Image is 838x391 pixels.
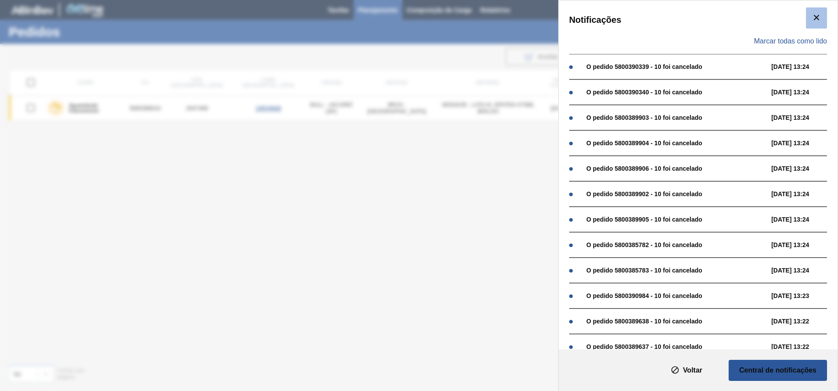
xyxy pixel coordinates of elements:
div: O pedido 5800390340 - 10 foi cancelado [586,89,767,96]
div: O pedido 5800385783 - 10 foi cancelado [586,267,767,274]
span: [DATE] 13:24 [771,89,836,96]
span: [DATE] 13:24 [771,216,836,223]
div: O pedido 5800389903 - 10 foi cancelado [586,114,767,121]
span: [DATE] 13:24 [771,190,836,197]
div: O pedido 5800389638 - 10 foi cancelado [586,318,767,325]
div: O pedido 5800389637 - 10 foi cancelado [586,343,767,350]
div: O pedido 5800390339 - 10 foi cancelado [586,63,767,70]
span: [DATE] 13:24 [771,114,836,121]
div: O pedido 5800389905 - 10 foi cancelado [586,216,767,223]
span: [DATE] 13:23 [771,292,836,299]
div: O pedido 5800385782 - 10 foi cancelado [586,241,767,248]
span: Marcar todas como lido [754,37,827,45]
span: [DATE] 13:22 [771,318,836,325]
div: O pedido 5800390984 - 10 foi cancelado [586,292,767,299]
span: [DATE] 13:22 [771,343,836,350]
div: O pedido 5800389902 - 10 foi cancelado [586,190,767,197]
span: [DATE] 13:24 [771,63,836,70]
span: [DATE] 13:24 [771,267,836,274]
span: [DATE] 13:24 [771,241,836,248]
div: O pedido 5800389904 - 10 foi cancelado [586,140,767,147]
span: [DATE] 13:24 [771,140,836,147]
span: [DATE] 13:24 [771,165,836,172]
div: O pedido 5800389906 - 10 foi cancelado [586,165,767,172]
